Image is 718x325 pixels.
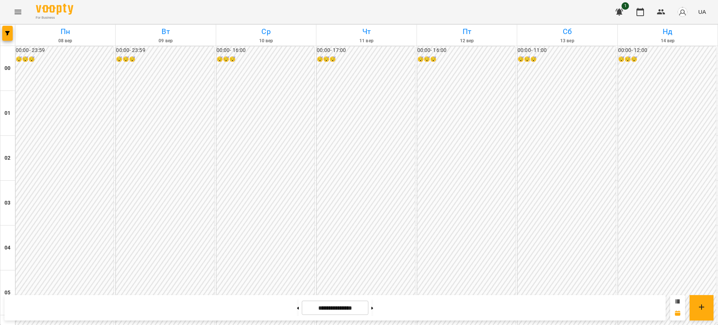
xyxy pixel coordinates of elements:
h6: 00:00 - 23:59 [16,46,114,55]
h6: 00:00 - 12:00 [618,46,716,55]
span: For Business [36,15,73,20]
h6: 11 вер [317,37,415,45]
h6: 00:00 - 11:00 [518,46,616,55]
span: 1 [622,2,629,10]
h6: 😴😴😴 [618,55,716,64]
h6: 03 [4,199,10,207]
span: UA [698,8,706,16]
h6: 00:00 - 16:00 [217,46,314,55]
h6: 😴😴😴 [518,55,616,64]
h6: 00:00 - 16:00 [417,46,515,55]
button: UA [695,5,709,19]
h6: 😴😴😴 [317,55,415,64]
h6: 😴😴😴 [116,55,214,64]
h6: 09 вер [117,37,214,45]
h6: 08 вер [16,37,114,45]
h6: Пн [16,26,114,37]
img: Voopty Logo [36,4,73,15]
h6: 01 [4,109,10,117]
h6: Сб [518,26,616,37]
h6: 😴😴😴 [417,55,515,64]
h6: 02 [4,154,10,162]
h6: 04 [4,244,10,252]
h6: Пт [418,26,516,37]
button: Menu [9,3,27,21]
h6: 00:00 - 17:00 [317,46,415,55]
h6: Вт [117,26,214,37]
h6: 00:00 - 23:59 [116,46,214,55]
h6: 😴😴😴 [217,55,314,64]
img: avatar_s.png [677,7,688,17]
h6: Чт [317,26,415,37]
h6: Нд [619,26,717,37]
h6: 10 вер [217,37,315,45]
h6: 😴😴😴 [16,55,114,64]
h6: 13 вер [518,37,616,45]
h6: 12 вер [418,37,516,45]
h6: 05 [4,289,10,297]
h6: 14 вер [619,37,717,45]
h6: Ср [217,26,315,37]
h6: 00 [4,64,10,73]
